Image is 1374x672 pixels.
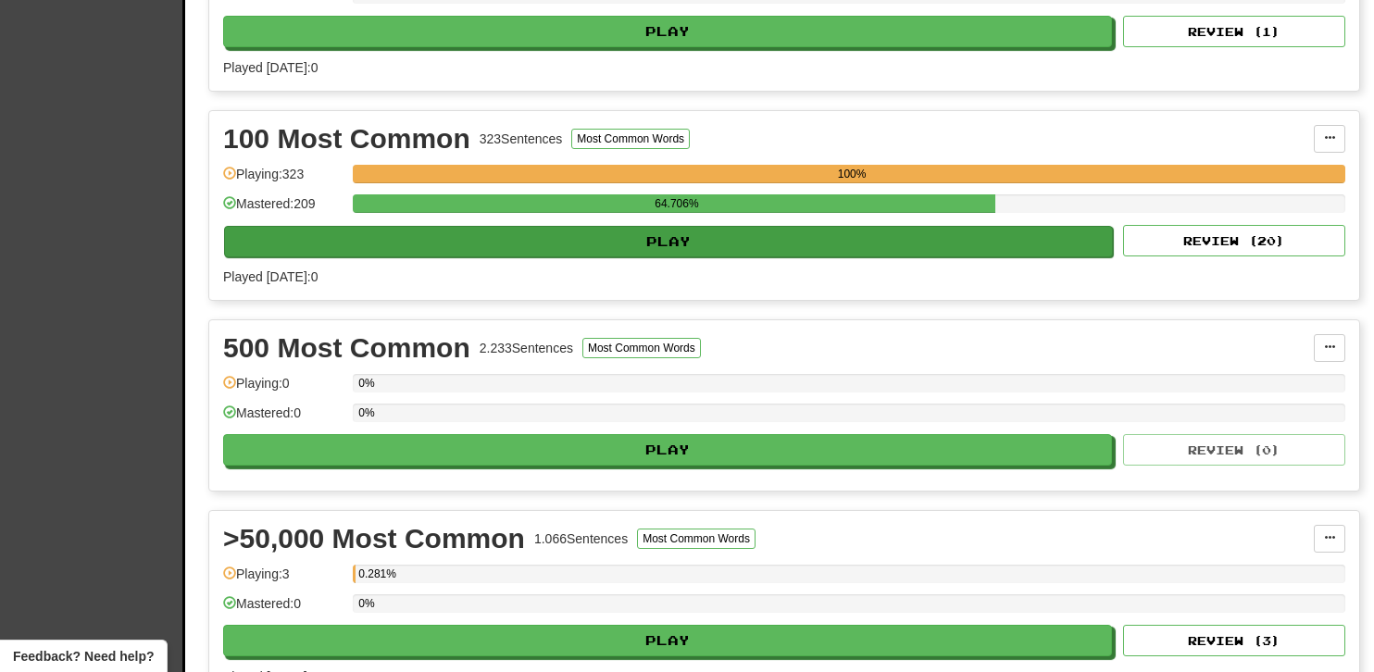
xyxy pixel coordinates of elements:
button: Most Common Words [637,529,756,549]
button: Play [223,434,1112,466]
button: Play [223,625,1112,656]
button: Review (0) [1123,434,1345,466]
div: Mastered: 209 [223,194,343,225]
button: Review (3) [1123,625,1345,656]
div: >50,000 Most Common [223,525,525,553]
span: Played [DATE]: 0 [223,269,318,284]
div: Playing: 323 [223,165,343,195]
div: Mastered: 0 [223,594,343,625]
span: Open feedback widget [13,647,154,666]
button: Play [223,16,1112,47]
div: 323 Sentences [480,130,563,148]
div: 100 Most Common [223,125,470,153]
div: Mastered: 0 [223,404,343,434]
button: Most Common Words [582,338,701,358]
div: 1.066 Sentences [534,529,628,548]
div: 500 Most Common [223,334,470,362]
div: Playing: 0 [223,374,343,404]
span: Played [DATE]: 0 [223,60,318,75]
div: 100% [358,165,1345,183]
button: Review (20) [1123,225,1345,256]
button: Most Common Words [571,129,690,149]
button: Play [224,226,1113,257]
button: Review (1) [1123,16,1345,47]
div: 2.233 Sentences [480,339,573,357]
div: 64.706% [358,194,994,213]
div: Playing: 3 [223,565,343,595]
